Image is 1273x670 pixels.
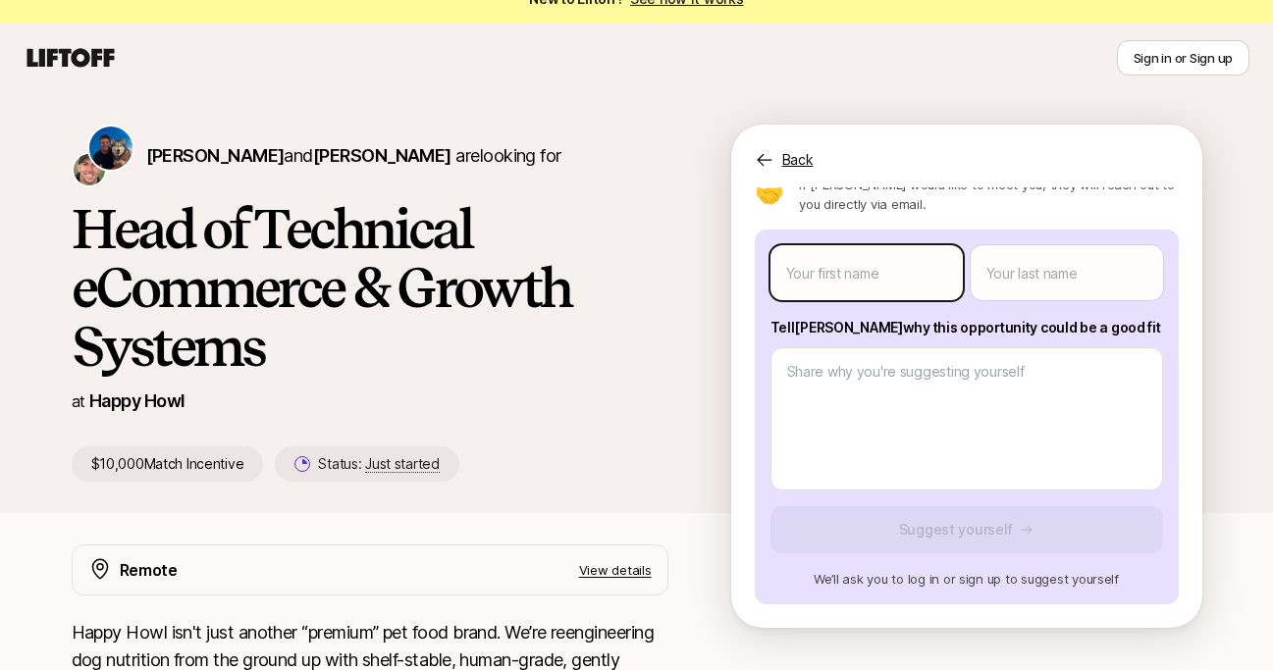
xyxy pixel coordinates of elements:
p: Back [782,148,814,172]
span: Just started [365,455,440,473]
p: at [72,388,85,414]
a: Happy Howl [89,390,186,411]
p: Tell [PERSON_NAME] why this opportunity could be a good fit [770,316,1163,339]
img: Josh Pierce [74,154,105,185]
p: Remote [120,557,178,583]
p: $10,000 Match Incentive [72,446,264,482]
p: 🤝 [755,182,784,206]
span: and [284,145,451,166]
img: Colin Buckley [89,127,133,170]
button: Sign in or Sign up [1117,40,1249,76]
span: [PERSON_NAME] [313,145,451,166]
p: If [PERSON_NAME] would like to meet you, they will reach out to you directly via email. [799,175,1178,214]
p: We’ll ask you to log in or sign up to suggest yourself [770,569,1163,589]
h1: Head of Technical eCommerce & Growth Systems [72,199,668,376]
p: View details [579,560,652,580]
span: [PERSON_NAME] [146,145,285,166]
p: Status: [318,452,439,476]
p: are looking for [146,142,561,170]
